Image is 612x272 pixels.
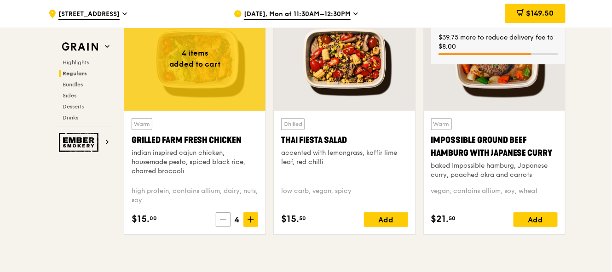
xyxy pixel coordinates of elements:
div: Warm [132,118,152,130]
span: 50 [299,215,306,222]
span: $149.50 [526,9,554,17]
span: [DATE], Mon at 11:30AM–12:30PM [244,10,351,20]
span: $15. [281,212,299,226]
img: Ember Smokery web logo [59,133,101,152]
span: Drinks [63,114,78,121]
span: $15. [132,212,150,226]
div: Impossible Ground Beef Hamburg with Japanese Curry [431,134,558,159]
div: vegan, contains allium, soy, wheat [431,187,558,205]
span: $21. [431,212,449,226]
div: Add [364,212,408,227]
div: $39.75 more to reduce delivery fee to $8.00 [439,33,558,51]
span: 50 [449,215,456,222]
span: 00 [150,215,157,222]
div: accented with lemongrass, kaffir lime leaf, red chilli [281,148,408,167]
span: [STREET_ADDRESS] [58,10,120,20]
div: indian inspired cajun chicken, housemade pesto, spiced black rice, charred broccoli [132,148,258,176]
img: Grain web logo [59,39,101,55]
span: Regulars [63,70,87,77]
div: Grilled Farm Fresh Chicken [132,134,258,147]
span: Bundles [63,81,83,88]
div: Add [514,212,558,227]
span: Desserts [63,103,84,110]
div: high protein, contains allium, dairy, nuts, soy [132,187,258,205]
span: Sides [63,92,76,99]
span: Highlights [63,59,89,66]
span: 4 [231,213,243,226]
div: baked Impossible hamburg, Japanese curry, poached okra and carrots [431,161,558,180]
div: Thai Fiesta Salad [281,134,408,147]
div: low carb, vegan, spicy [281,187,408,205]
div: Warm [431,118,452,130]
div: Chilled [281,118,305,130]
